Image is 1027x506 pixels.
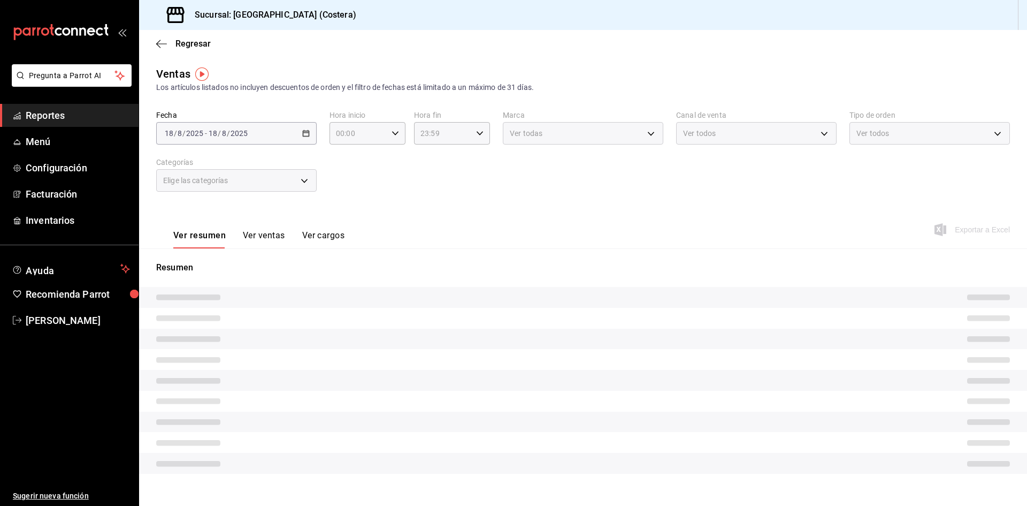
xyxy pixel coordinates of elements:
button: Regresar [156,39,211,49]
input: -- [177,129,182,138]
button: Ver resumen [173,230,226,248]
span: [PERSON_NAME] [26,313,130,328]
span: Inventarios [26,213,130,228]
span: / [174,129,177,138]
span: Recomienda Parrot [26,287,130,301]
button: Ver ventas [243,230,285,248]
div: Ventas [156,66,190,82]
label: Hora fin [414,111,490,119]
input: -- [164,129,174,138]
p: Resumen [156,261,1010,274]
label: Hora inicio [329,111,405,119]
label: Marca [503,111,663,119]
button: Pregunta a Parrot AI [12,64,132,87]
span: Pregunta a Parrot AI [29,70,115,81]
h3: Sucursal: [GEOGRAPHIC_DATA] (Costera) [186,9,356,21]
button: Ver cargos [302,230,345,248]
span: Ver todas [510,128,542,139]
span: / [182,129,186,138]
span: Reportes [26,108,130,123]
div: Los artículos listados no incluyen descuentos de orden y el filtro de fechas está limitado a un m... [156,82,1010,93]
label: Canal de venta [676,111,837,119]
div: navigation tabs [173,230,344,248]
input: -- [221,129,227,138]
label: Tipo de orden [849,111,1010,119]
label: Fecha [156,111,317,119]
button: open_drawer_menu [118,28,126,36]
span: Configuración [26,161,130,175]
img: Tooltip marker [195,67,209,81]
span: Ver todos [856,128,889,139]
input: ---- [230,129,248,138]
label: Categorías [156,158,317,166]
span: Ayuda [26,262,116,275]
input: ---- [186,129,204,138]
span: Menú [26,134,130,149]
a: Pregunta a Parrot AI [7,78,132,89]
span: Sugerir nueva función [13,490,130,502]
span: - [205,129,207,138]
span: Elige las categorías [163,175,228,186]
span: / [227,129,230,138]
span: / [218,129,221,138]
input: -- [208,129,218,138]
span: Facturación [26,187,130,201]
span: Ver todos [683,128,716,139]
span: Regresar [175,39,211,49]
